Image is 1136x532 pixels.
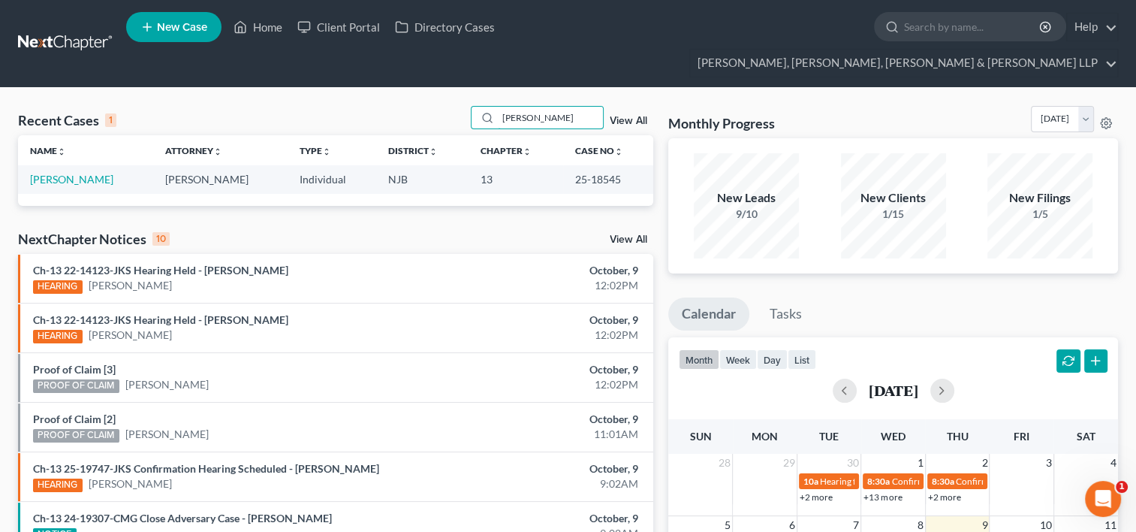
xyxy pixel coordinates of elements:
a: View All [610,234,647,245]
a: Home [226,14,290,41]
i: unfold_more [523,147,532,156]
div: HEARING [33,280,83,294]
div: October, 9 [447,511,638,526]
span: Confirmation hearing for [PERSON_NAME] [891,476,1062,487]
a: Districtunfold_more [388,145,438,156]
span: 4 [1109,454,1118,472]
a: View All [610,116,647,126]
span: 1 [916,454,925,472]
span: 10a [803,476,818,487]
a: [PERSON_NAME] [89,476,172,491]
div: October, 9 [447,313,638,328]
i: unfold_more [57,147,66,156]
div: New Filings [987,189,1092,207]
iframe: Intercom live chat [1085,481,1121,517]
button: day [757,349,788,370]
button: list [788,349,816,370]
div: 9/10 [694,207,799,222]
div: October, 9 [447,263,638,278]
div: October, 9 [447,412,638,427]
i: unfold_more [322,147,331,156]
a: Attorneyunfold_more [165,145,222,156]
a: Ch-13 24-19307-CMG Close Adversary Case - [PERSON_NAME] [33,512,332,524]
button: week [719,349,757,370]
div: October, 9 [447,362,638,377]
div: New Leads [694,189,799,207]
a: [PERSON_NAME] [125,427,209,442]
a: Help [1067,14,1117,41]
i: unfold_more [614,147,623,156]
span: 28 [717,454,732,472]
div: 12:02PM [447,377,638,392]
a: [PERSON_NAME] [89,278,172,293]
span: 8:30a [867,476,890,487]
td: 13 [469,165,563,193]
div: 12:02PM [447,328,638,343]
a: Client Portal [290,14,387,41]
a: +2 more [800,491,833,503]
span: 8:30a [932,476,954,487]
div: 12:02PM [447,278,638,293]
span: Fri [1014,430,1029,443]
h2: [DATE] [869,382,918,398]
span: 1 [1116,481,1128,493]
div: 1/5 [987,207,1092,222]
a: Typeunfold_more [300,145,331,156]
div: New Clients [841,189,946,207]
input: Search by name... [498,107,603,128]
td: [PERSON_NAME] [153,165,288,193]
div: Recent Cases [18,111,116,129]
a: +2 more [928,491,961,503]
div: HEARING [33,479,83,492]
i: unfold_more [213,147,222,156]
a: Case Nounfold_more [575,145,623,156]
button: month [679,349,719,370]
span: 29 [782,454,797,472]
a: Directory Cases [387,14,502,41]
span: Thu [947,430,969,443]
span: Sat [1077,430,1095,443]
td: NJB [376,165,469,193]
a: Calendar [668,298,749,331]
span: Hearing for [PERSON_NAME] [820,476,937,487]
td: Individual [288,165,376,193]
a: Chapterunfold_more [481,145,532,156]
div: 11:01AM [447,427,638,442]
a: Proof of Claim [2] [33,413,116,425]
a: Ch-13 25-19747-JKS Confirmation Hearing Scheduled - [PERSON_NAME] [33,462,379,475]
a: Ch-13 22-14123-JKS Hearing Held - [PERSON_NAME] [33,313,288,326]
div: HEARING [33,330,83,343]
div: PROOF OF CLAIM [33,379,119,393]
i: unfold_more [429,147,438,156]
a: [PERSON_NAME], [PERSON_NAME], [PERSON_NAME] & [PERSON_NAME] LLP [690,50,1117,77]
div: NextChapter Notices [18,230,170,248]
span: Mon [752,430,778,443]
td: 25-18545 [563,165,654,193]
div: PROOF OF CLAIM [33,429,119,443]
div: 1/15 [841,207,946,222]
span: 30 [845,454,860,472]
h3: Monthly Progress [668,114,775,132]
span: Sun [690,430,712,443]
div: 9:02AM [447,476,638,491]
span: 3 [1044,454,1053,472]
a: [PERSON_NAME] [89,328,172,343]
span: New Case [157,22,207,33]
a: Nameunfold_more [30,145,66,156]
span: Confirmation hearing for [PERSON_NAME] [956,476,1126,487]
a: +13 more [863,491,902,503]
span: Tue [819,430,839,443]
input: Search by name... [904,13,1041,41]
span: 2 [980,454,989,472]
span: Wed [881,430,905,443]
a: [PERSON_NAME] [30,173,113,186]
div: October, 9 [447,461,638,476]
div: 1 [105,113,116,127]
a: Proof of Claim [3] [33,363,116,376]
a: Tasks [756,298,815,331]
div: 10 [152,232,170,246]
a: [PERSON_NAME] [125,377,209,392]
a: Ch-13 22-14123-JKS Hearing Held - [PERSON_NAME] [33,264,288,277]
